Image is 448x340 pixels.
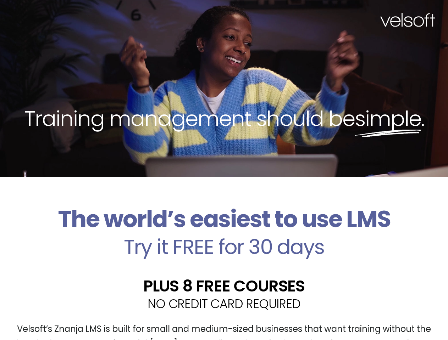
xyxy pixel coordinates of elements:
h2: Try it FREE for 30 days [5,237,443,257]
h2: PLUS 8 FREE COURSES [5,278,443,294]
h2: NO CREDIT CARD REQUIRED [5,297,443,310]
span: simple [355,104,421,134]
h2: The world’s easiest to use LMS [5,205,443,233]
h2: Training management should be . [13,105,435,132]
